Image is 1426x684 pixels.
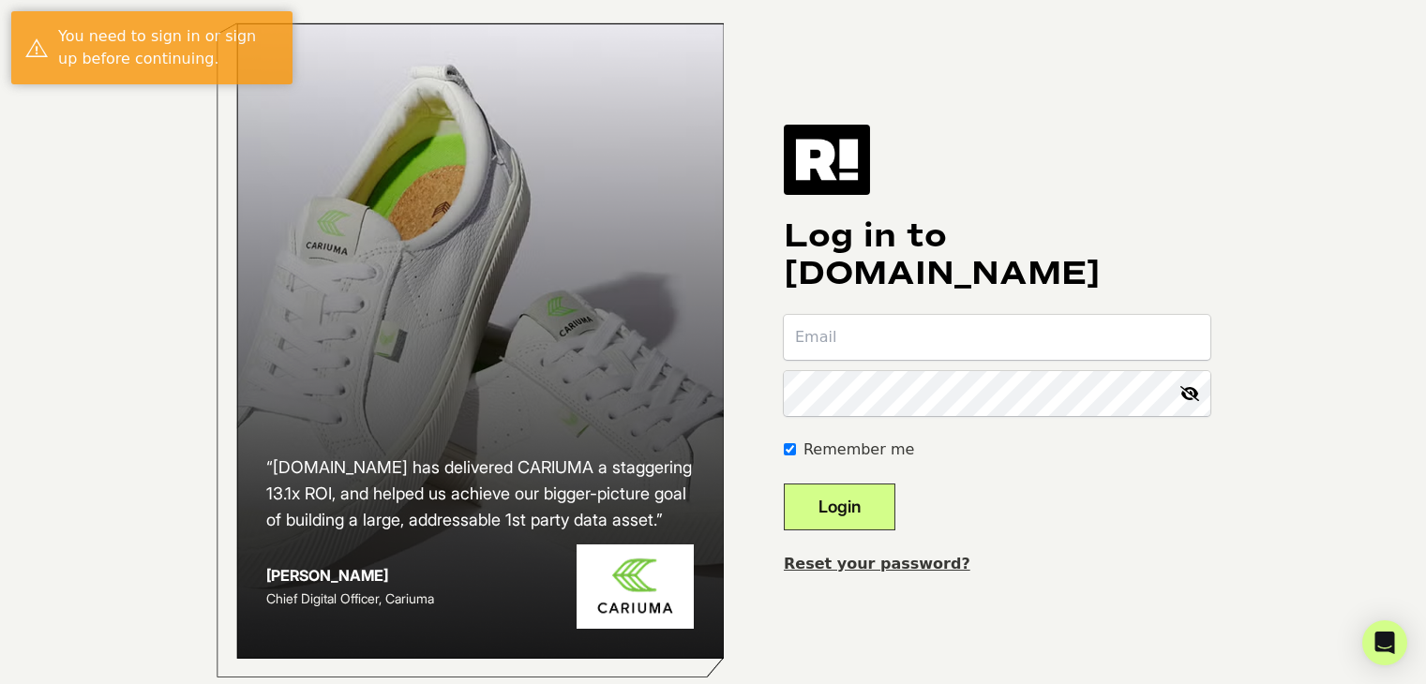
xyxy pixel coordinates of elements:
h2: “[DOMAIN_NAME] has delivered CARIUMA a staggering 13.1x ROI, and helped us achieve our bigger-pic... [266,454,694,533]
div: You need to sign in or sign up before continuing. [58,25,278,70]
img: Cariuma [577,544,694,630]
label: Remember me [803,439,914,461]
a: Reset your password? [784,555,970,572]
span: Chief Digital Officer, Cariuma [266,590,434,606]
h1: Log in to [DOMAIN_NAME] [784,217,1210,292]
strong: [PERSON_NAME] [266,566,388,585]
input: Email [784,315,1210,360]
div: Open Intercom Messenger [1362,620,1407,665]
img: Retention.com [784,125,870,194]
button: Login [784,483,895,530]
